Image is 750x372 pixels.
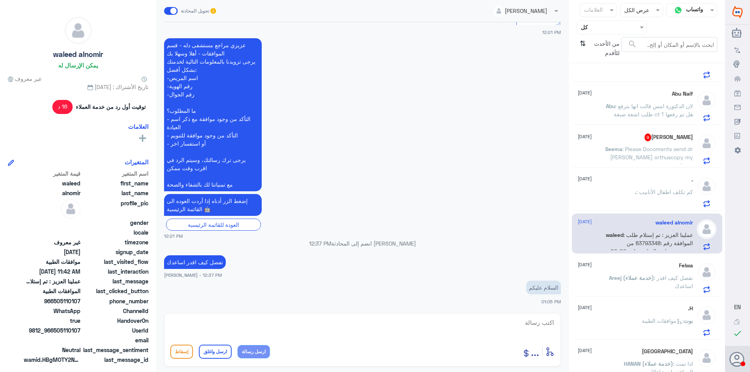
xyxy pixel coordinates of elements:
[578,304,592,311] span: [DATE]
[635,189,636,195] span: .
[589,37,621,60] span: من الأحدث للأقدم
[24,258,80,266] span: موافقات الطبية
[128,123,148,130] h6: العلامات
[24,297,80,305] span: 966505110107
[628,38,637,51] button: search
[82,189,148,197] span: last_name
[199,345,232,359] button: ارسل واغلق
[578,261,592,268] span: [DATE]
[164,38,262,191] p: 2/9/2025, 12:21 PM
[164,255,226,269] p: 2/9/2025, 12:37 PM
[82,219,148,227] span: gender
[24,307,80,315] span: 2
[82,287,148,295] span: last_clicked_button
[166,219,261,231] div: العودة للقائمة الرئيسية
[578,89,592,96] span: [DATE]
[82,317,148,325] span: HandoverOn
[606,103,615,109] span: Abu
[645,133,651,141] span: 9
[82,258,148,266] span: last_visited_flow
[8,75,41,83] span: غير معروف
[24,169,80,178] span: قيمة المتغير
[642,317,684,324] span: : موافقات الطبية
[24,238,80,246] span: غير معروف
[605,146,622,152] span: Seema
[697,91,716,110] img: defaultAdmin.png
[578,133,592,140] span: [DATE]
[24,248,80,256] span: 2025-09-02T08:38:36.918Z
[82,199,148,217] span: profile_pic
[82,356,148,364] span: last_message_id
[164,233,183,239] span: 12:21 PM
[170,345,193,359] button: إسقاط
[164,194,262,216] p: 2/9/2025, 12:21 PM
[541,299,561,304] span: 01:05 PM
[82,346,148,354] span: last_message_sentiment
[636,189,693,195] span: : كم تكلف اطفال الأنابيب
[82,307,148,315] span: ChannelId
[697,262,716,282] img: defaultAdmin.png
[688,305,693,312] h5: H.
[583,5,603,16] div: العلامات
[53,50,103,59] h5: waleed alnomir
[654,274,693,289] span: : تفضل كيف اقدر اساعدك
[578,347,592,354] span: [DATE]
[82,326,148,335] span: UserId
[734,303,741,310] span: EN
[65,17,91,44] img: defaultAdmin.png
[164,239,561,247] p: [PERSON_NAME] انضم إلى المحادثة
[628,39,637,49] span: search
[697,133,716,153] img: defaultAdmin.png
[82,169,148,178] span: اسم المتغير
[531,343,539,360] button: ...
[24,287,80,295] span: الموافقات الطبية
[622,37,717,52] input: ابحث بالإسم أو المكان أو إلخ..
[542,30,561,35] span: 12:21 PM
[610,146,693,169] span: : Please Docoments send dr [PERSON_NAME] orthuscopy my knee
[691,176,693,183] h5: .
[181,7,209,14] span: تحويل المحادثة
[58,62,98,69] h6: يمكن الإرسال له
[606,231,623,238] span: waleed
[24,219,80,227] span: null
[82,228,148,237] span: locale
[24,189,80,197] span: alnomir
[730,352,745,367] button: الصورة الشخصية
[672,91,693,97] h5: Abu Naif
[24,326,80,335] span: 9812_966505110107
[82,336,148,344] span: email
[526,281,561,294] p: 2/9/2025, 1:05 PM
[697,176,716,196] img: defaultAdmin.png
[24,179,80,187] span: waleed
[24,317,80,325] span: true
[309,240,331,247] span: 12:37 PM
[24,228,80,237] span: null
[82,179,148,187] span: first_name
[82,267,148,276] span: last_interaction
[580,37,586,57] i: ⇅
[24,336,80,344] span: null
[24,267,80,276] span: 2025-09-02T08:42:20.684Z
[645,133,693,141] h5: Seema Iqbal
[578,218,592,225] span: [DATE]
[76,103,146,111] span: توقيت أول رد من خدمة العملاء
[614,103,693,117] span: : لان الدكتورة امس قالت انها بترفع طلب اشعة صبغة ct هل تم رفعها ؟
[732,6,743,18] img: Widebot Logo
[82,238,148,246] span: timezone
[8,83,148,91] span: تاريخ الأشتراك : [DATE]
[624,360,673,367] span: HANAN (خدمة عملاء)
[82,248,148,256] span: signup_date
[734,303,741,311] button: EN
[52,100,73,114] span: 16 د
[164,272,222,278] span: [PERSON_NAME] - 12:37 PM
[672,4,684,16] img: whatsapp.png
[578,175,592,182] span: [DATE]
[642,348,693,355] h5: Turki
[697,219,716,239] img: defaultAdmin.png
[679,262,693,269] h5: Felwa
[608,231,693,287] span: : عملينا العزيز : تم إستلام طلب الموافقة رقم :83793348 من :مستشفى دلة - الرياض بتاريخ02-09-2025 1...
[125,158,148,166] h6: المتغيرات
[531,344,539,358] span: ...
[697,348,716,368] img: defaultAdmin.png
[609,274,654,281] span: Areej (خدمة عملاء)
